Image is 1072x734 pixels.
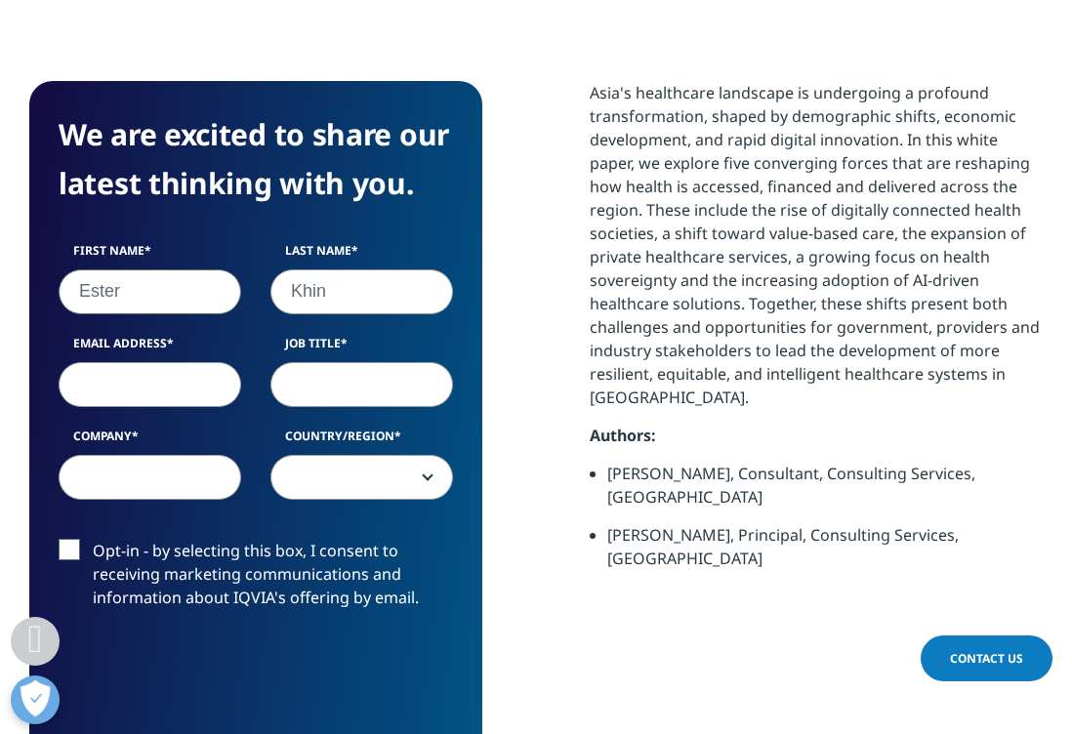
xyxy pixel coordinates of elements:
[607,462,1043,523] li: [PERSON_NAME], Consultant, Consulting Services, [GEOGRAPHIC_DATA]
[270,427,453,454] label: Country/Region
[590,425,656,446] strong: Authors:
[950,650,1023,667] span: Contact Us
[59,110,453,208] h4: We are excited to share our latest thinking with you.
[59,334,241,361] label: Email Address
[59,539,453,620] label: Opt-in - by selecting this box, I consent to receiving marketing communications and information a...
[270,241,453,268] label: Last Name
[590,81,1043,424] p: Asia's healthcare landscape is undergoing a profound transformation, shaped by demographic shifts...
[59,640,355,716] iframe: reCAPTCHA
[270,334,453,361] label: Job Title
[921,635,1052,681] a: Contact Us
[607,523,1043,585] li: [PERSON_NAME], Principal, Consulting Services, [GEOGRAPHIC_DATA]
[11,675,60,724] button: Open Preferences
[59,427,241,454] label: Company
[59,241,241,268] label: First Name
